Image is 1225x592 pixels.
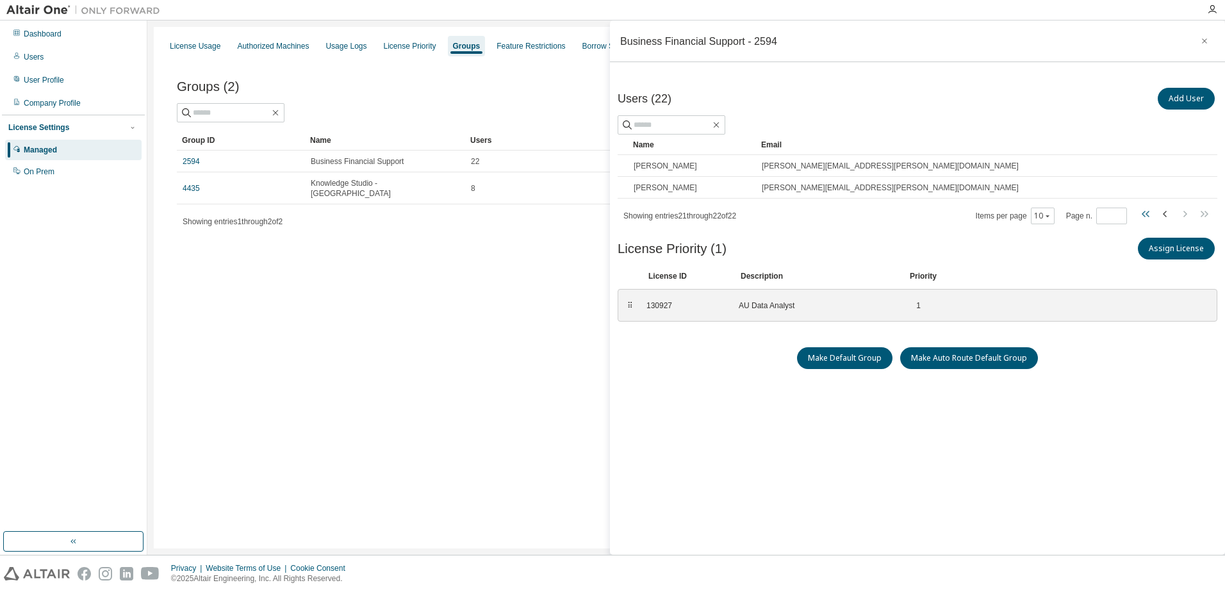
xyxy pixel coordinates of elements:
span: [PERSON_NAME][EMAIL_ADDRESS][PERSON_NAME][DOMAIN_NAME] [762,161,1019,171]
div: AU Data Analyst [739,300,892,311]
button: 10 [1034,211,1051,221]
div: ⠿ [626,300,634,311]
div: Email [761,135,1185,155]
div: Company Profile [24,98,81,108]
span: Knowledge Studio - [GEOGRAPHIC_DATA] [311,178,459,199]
span: [PERSON_NAME] [634,183,697,193]
p: © 2025 Altair Engineering, Inc. All Rights Reserved. [171,573,353,584]
span: Groups (2) [177,79,239,94]
span: License Priority (1) [618,242,727,256]
div: Borrow Settings [582,41,637,51]
button: Assign License [1138,238,1215,259]
img: Altair One [6,4,167,17]
div: Group ID [182,130,300,151]
button: Add User [1158,88,1215,110]
a: 2594 [183,156,200,167]
div: Usage Logs [325,41,366,51]
a: 4435 [183,183,200,193]
div: Description [741,271,894,281]
span: 22 [471,156,479,167]
div: Feature Restrictions [497,41,565,51]
div: Authorized Machines [237,41,309,51]
div: Dashboard [24,29,62,39]
div: Name [633,135,751,155]
img: youtube.svg [141,567,160,580]
div: Priority [910,271,937,281]
div: Privacy [171,563,206,573]
div: Users [24,52,44,62]
div: License ID [648,271,725,281]
span: [PERSON_NAME][EMAIL_ADDRESS][PERSON_NAME][DOMAIN_NAME] [762,183,1019,193]
div: 1 [908,300,921,311]
div: User Profile [24,75,64,85]
span: Users (22) [618,92,671,106]
img: instagram.svg [99,567,112,580]
div: On Prem [24,167,54,177]
div: Groups [453,41,481,51]
div: Cookie Consent [290,563,352,573]
span: Business Financial Support [311,156,404,167]
div: License Usage [170,41,220,51]
img: altair_logo.svg [4,567,70,580]
div: Managed [24,145,57,155]
button: Make Auto Route Default Group [900,347,1038,369]
span: Page n. [1066,208,1127,224]
span: Showing entries 1 through 2 of 2 [183,217,283,226]
img: linkedin.svg [120,567,133,580]
button: Make Default Group [797,347,892,369]
span: Showing entries 21 through 22 of 22 [623,211,736,220]
img: facebook.svg [78,567,91,580]
span: 8 [471,183,475,193]
span: Items per page [976,208,1055,224]
div: License Settings [8,122,69,133]
div: Users [470,130,1160,151]
div: License Priority [384,41,436,51]
span: [PERSON_NAME] [634,161,697,171]
div: 130927 [646,300,723,311]
div: Business Financial Support - 2594 [620,36,777,46]
div: Website Terms of Use [206,563,290,573]
div: Name [310,130,460,151]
